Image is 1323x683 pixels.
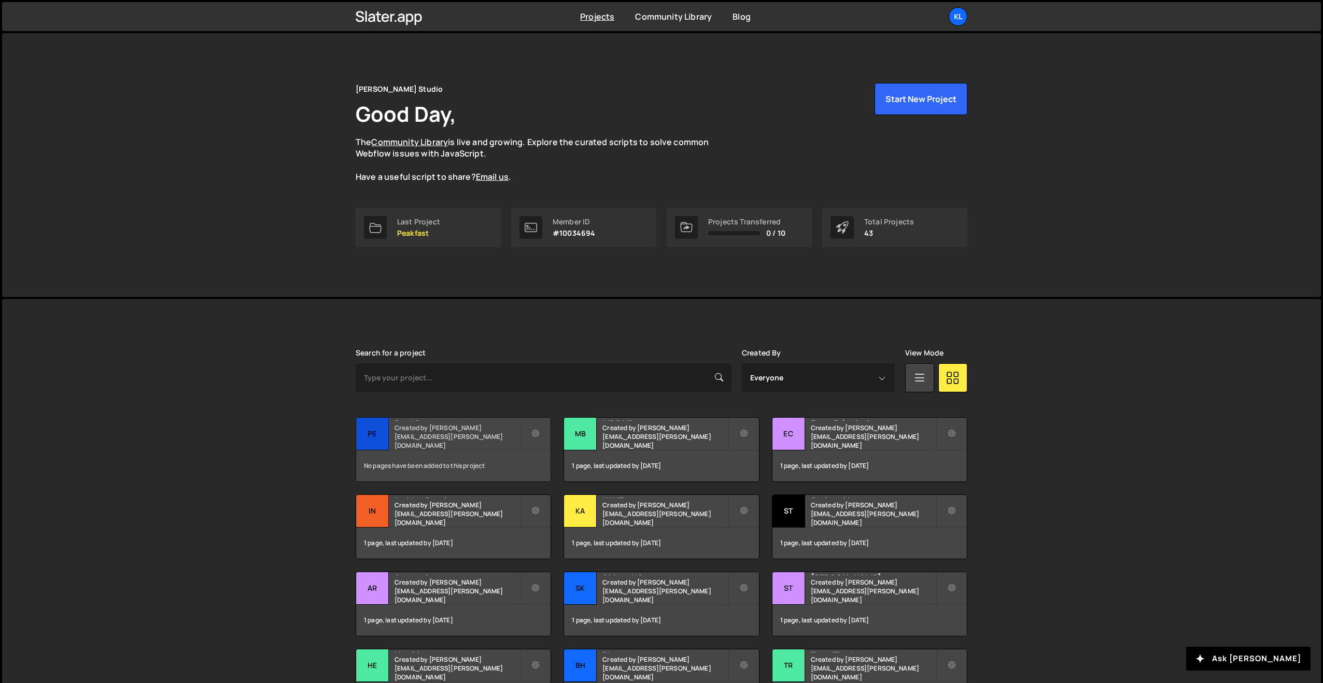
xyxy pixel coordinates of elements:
[772,495,805,528] div: St
[772,528,967,559] div: 1 page, last updated by [DATE]
[733,11,751,22] a: Blog
[395,655,519,681] small: Created by [PERSON_NAME][EMAIL_ADDRESS][PERSON_NAME][DOMAIN_NAME]
[564,572,597,605] div: Sk
[602,418,727,421] h2: MBS V2
[395,495,519,498] h2: Insider Gestion
[476,171,509,182] a: Email us
[602,495,727,498] h2: KAYZ
[356,649,389,682] div: He
[395,572,519,575] h2: Arntreal
[602,501,727,527] small: Created by [PERSON_NAME][EMAIL_ADDRESS][PERSON_NAME][DOMAIN_NAME]
[742,349,781,357] label: Created By
[564,418,597,450] div: MB
[395,501,519,527] small: Created by [PERSON_NAME][EMAIL_ADDRESS][PERSON_NAME][DOMAIN_NAME]
[811,501,936,527] small: Created by [PERSON_NAME][EMAIL_ADDRESS][PERSON_NAME][DOMAIN_NAME]
[356,494,551,559] a: In Insider Gestion Created by [PERSON_NAME][EMAIL_ADDRESS][PERSON_NAME][DOMAIN_NAME] 1 page, last...
[395,649,519,652] h2: HeySimon
[772,572,805,605] div: St
[553,218,595,226] div: Member ID
[811,418,936,421] h2: Ecom Révolution
[602,572,727,575] h2: Skiveo V2
[397,229,440,237] p: Peakfast
[772,494,967,559] a: St Styleguide Created by [PERSON_NAME][EMAIL_ADDRESS][PERSON_NAME][DOMAIN_NAME] 1 page, last upda...
[864,229,914,237] p: 43
[395,578,519,604] small: Created by [PERSON_NAME][EMAIL_ADDRESS][PERSON_NAME][DOMAIN_NAME]
[356,572,389,605] div: Ar
[772,572,967,636] a: St [PERSON_NAME] Created by [PERSON_NAME][EMAIL_ADDRESS][PERSON_NAME][DOMAIN_NAME] 1 page, last u...
[811,578,936,604] small: Created by [PERSON_NAME][EMAIL_ADDRESS][PERSON_NAME][DOMAIN_NAME]
[356,417,551,482] a: Pe Peakfast Created by [PERSON_NAME][EMAIL_ADDRESS][PERSON_NAME][DOMAIN_NAME] No pages have been ...
[356,349,426,357] label: Search for a project
[564,605,758,636] div: 1 page, last updated by [DATE]
[811,423,936,450] small: Created by [PERSON_NAME][EMAIL_ADDRESS][PERSON_NAME][DOMAIN_NAME]
[875,83,967,115] button: Start New Project
[356,363,731,392] input: Type your project...
[356,83,443,95] div: [PERSON_NAME] Studio
[356,495,389,528] div: In
[811,572,936,575] h2: [PERSON_NAME]
[580,11,614,22] a: Projects
[564,528,758,559] div: 1 page, last updated by [DATE]
[564,450,758,481] div: 1 page, last updated by [DATE]
[811,649,936,652] h2: TrendTrack
[356,572,551,636] a: Ar Arntreal Created by [PERSON_NAME][EMAIL_ADDRESS][PERSON_NAME][DOMAIN_NAME] 1 page, last update...
[564,495,597,528] div: KA
[772,605,967,636] div: 1 page, last updated by [DATE]
[356,528,551,559] div: 1 page, last updated by [DATE]
[564,494,759,559] a: KA KAYZ Created by [PERSON_NAME][EMAIL_ADDRESS][PERSON_NAME][DOMAIN_NAME] 1 page, last updated by...
[772,418,805,450] div: Ec
[602,423,727,450] small: Created by [PERSON_NAME][EMAIL_ADDRESS][PERSON_NAME][DOMAIN_NAME]
[949,7,967,26] a: Kl
[395,423,519,450] small: Created by [PERSON_NAME][EMAIL_ADDRESS][PERSON_NAME][DOMAIN_NAME]
[602,578,727,604] small: Created by [PERSON_NAME][EMAIL_ADDRESS][PERSON_NAME][DOMAIN_NAME]
[905,349,944,357] label: View Mode
[356,99,456,128] h1: Good Day,
[356,450,551,481] div: No pages have been added to this project
[564,572,759,636] a: Sk Skiveo V2 Created by [PERSON_NAME][EMAIL_ADDRESS][PERSON_NAME][DOMAIN_NAME] 1 page, last updat...
[356,605,551,636] div: 1 page, last updated by [DATE]
[1186,647,1311,671] button: Ask [PERSON_NAME]
[811,495,936,498] h2: Styleguide
[397,218,440,226] div: Last Project
[356,418,389,450] div: Pe
[395,418,519,421] h2: Peakfast
[772,649,805,682] div: Tr
[602,649,727,652] h2: Bhunter
[864,218,914,226] div: Total Projects
[371,136,448,148] a: Community Library
[564,417,759,482] a: MB MBS V2 Created by [PERSON_NAME][EMAIL_ADDRESS][PERSON_NAME][DOMAIN_NAME] 1 page, last updated ...
[766,229,785,237] span: 0 / 10
[635,11,712,22] a: Community Library
[564,649,597,682] div: Bh
[772,450,967,481] div: 1 page, last updated by [DATE]
[356,208,501,247] a: Last Project Peakfast
[772,417,967,482] a: Ec Ecom Révolution Created by [PERSON_NAME][EMAIL_ADDRESS][PERSON_NAME][DOMAIN_NAME] 1 page, last...
[708,218,785,226] div: Projects Transferred
[602,655,727,681] small: Created by [PERSON_NAME][EMAIL_ADDRESS][PERSON_NAME][DOMAIN_NAME]
[811,655,936,681] small: Created by [PERSON_NAME][EMAIL_ADDRESS][PERSON_NAME][DOMAIN_NAME]
[553,229,595,237] p: #10034694
[356,136,729,183] p: The is live and growing. Explore the curated scripts to solve common Webflow issues with JavaScri...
